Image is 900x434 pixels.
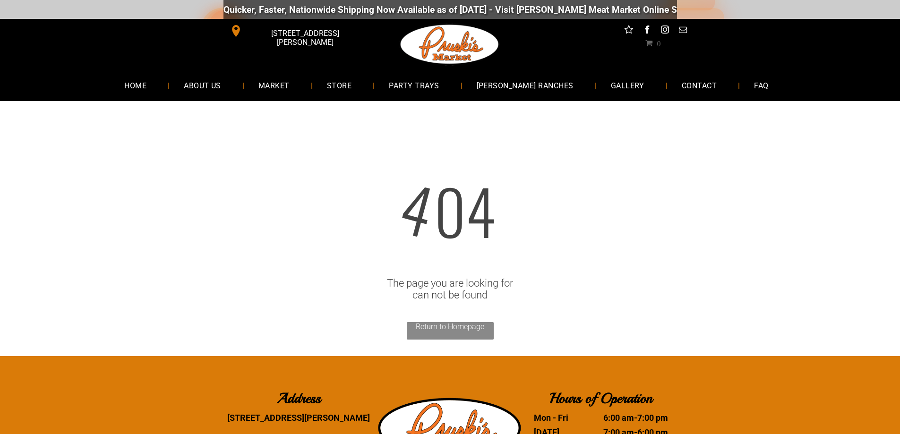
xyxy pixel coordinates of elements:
[223,24,368,38] a: [STREET_ADDRESS][PERSON_NAME]
[603,413,634,423] time: 6:00 am
[375,73,453,98] a: PARTY TRAYS
[391,160,444,256] span: 4
[277,389,321,407] b: Address
[463,73,588,98] a: [PERSON_NAME] RANCHES
[641,24,653,38] a: facebook
[659,24,671,38] a: instagram
[313,73,366,98] a: STORE
[170,73,235,98] a: ABOUT US
[637,413,668,423] time: 7:00 pm
[399,19,501,70] img: Pruski-s+Market+HQ+Logo2-1920w.png
[244,24,366,51] span: [STREET_ADDRESS][PERSON_NAME]
[534,413,588,423] dt: Mon - Fri
[19,277,881,301] div: The page you are looking for can not be found
[740,73,782,98] a: FAQ
[668,73,731,98] a: CONTACT
[244,73,304,98] a: MARKET
[589,413,669,423] dd: -
[623,24,635,38] a: Social network
[110,73,161,98] a: HOME
[549,389,652,407] b: Hours of Operation
[657,39,660,47] span: 0
[223,413,375,423] div: [STREET_ADDRESS][PERSON_NAME]
[677,24,689,38] a: email
[597,73,659,98] a: GALLERY
[19,165,881,256] div: 04
[407,322,494,340] a: Return to Homepage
